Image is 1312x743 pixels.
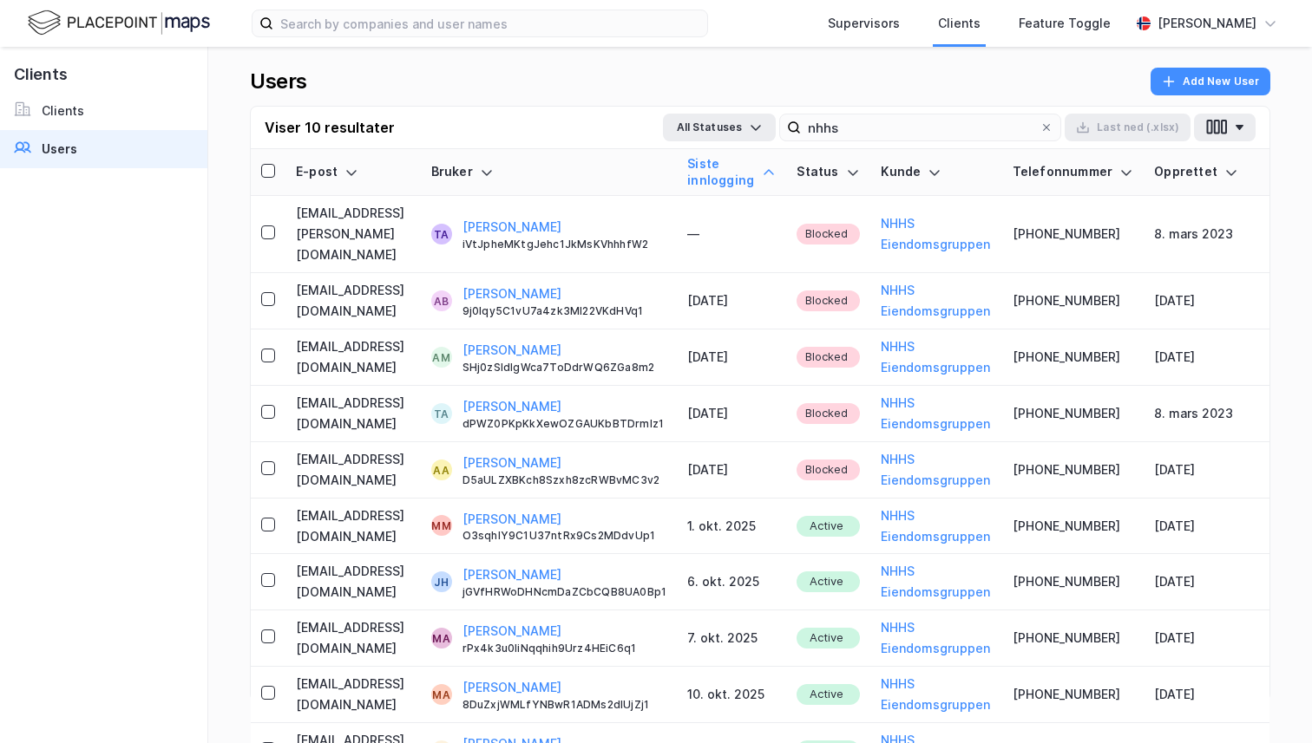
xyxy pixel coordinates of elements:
[1019,13,1111,34] div: Feature Toggle
[462,621,561,642] button: [PERSON_NAME]
[1144,610,1249,667] td: [DATE]
[1144,273,1249,329] td: [DATE]
[828,13,900,34] div: Supervisors
[462,361,667,375] div: SHj0zSldlgWca7ToDdrWQ6ZGa8m2
[462,698,667,712] div: 8DuZxjWMLfYNBwR1ADMs2dlUjZj1
[285,667,421,723] td: [EMAIL_ADDRESS][DOMAIN_NAME]
[462,677,561,698] button: [PERSON_NAME]
[285,442,421,499] td: [EMAIL_ADDRESS][DOMAIN_NAME]
[285,329,421,386] td: [EMAIL_ADDRESS][DOMAIN_NAME]
[285,610,421,667] td: [EMAIL_ADDRESS][DOMAIN_NAME]
[462,642,667,655] div: rPx4k3u0liNqqhih9Urz4HEiC6q1
[1013,224,1134,244] div: [PHONE_NUMBER]
[431,164,667,180] div: Bruker
[677,386,786,442] td: [DATE]
[296,164,410,180] div: E-post
[1154,164,1238,180] div: Opprettet
[1225,660,1312,743] iframe: Chat Widget
[1013,164,1134,180] div: Telefonnummer
[250,68,307,95] div: Users
[28,8,210,38] img: logo.f888ab2527a4732fd821a326f86c7f29.svg
[285,273,421,329] td: [EMAIL_ADDRESS][DOMAIN_NAME]
[1013,516,1134,537] div: [PHONE_NUMBER]
[677,499,786,555] td: 1. okt. 2025
[462,304,667,318] div: 9j0Iqy5C1vU7a4zk3Ml22VKdHVq1
[432,628,449,648] div: MA
[1013,403,1134,424] div: [PHONE_NUMBER]
[677,554,786,610] td: 6. okt. 2025
[1144,386,1249,442] td: 8. mars 2023
[881,213,991,255] button: NHHS Eiendomsgruppen
[285,499,421,555] td: [EMAIL_ADDRESS][DOMAIN_NAME]
[677,610,786,667] td: 7. okt. 2025
[434,403,449,424] div: TA
[1158,13,1256,34] div: [PERSON_NAME]
[881,617,991,659] button: NHHS Eiendomsgruppen
[677,196,786,273] td: —
[1013,459,1134,480] div: [PHONE_NUMBER]
[462,396,561,417] button: [PERSON_NAME]
[1013,684,1134,705] div: [PHONE_NUMBER]
[797,164,860,180] div: Status
[432,684,449,705] div: MA
[273,10,707,36] input: Search by companies and user names
[434,224,449,244] div: TA
[881,505,991,547] button: NHHS Eiendomsgruppen
[1013,290,1134,311] div: [PHONE_NUMBER]
[881,674,991,715] button: NHHS Eiendomsgruppen
[462,564,561,585] button: [PERSON_NAME]
[42,139,77,160] div: Users
[42,101,84,121] div: Clients
[1225,660,1312,743] div: Kontrollprogram for chat
[881,164,991,180] div: Kunde
[1144,196,1249,273] td: 8. mars 2023
[431,515,450,536] div: MM
[462,453,561,473] button: [PERSON_NAME]
[663,114,776,141] button: All Statuses
[462,417,667,431] div: dPWZ0PKpKkXewOZGAUKbBTDrmIz1
[462,509,561,530] button: [PERSON_NAME]
[462,284,561,304] button: [PERSON_NAME]
[462,585,667,599] div: jGVfHRWoDHNcmDaZCbCQB8UA0Bp1
[677,329,786,386] td: [DATE]
[1144,442,1249,499] td: [DATE]
[677,667,786,723] td: 10. okt. 2025
[1013,347,1134,368] div: [PHONE_NUMBER]
[1144,499,1249,555] td: [DATE]
[881,336,991,378] button: NHHS Eiendomsgruppen
[462,529,667,543] div: O3sqhIY9C1U37ntRx9Cs2MDdvUp1
[938,13,981,34] div: Clients
[434,571,448,592] div: JH
[1151,68,1270,95] button: Add New User
[881,449,991,491] button: NHHS Eiendomsgruppen
[1144,554,1249,610] td: [DATE]
[687,156,776,188] div: Siste innlogging
[462,217,561,238] button: [PERSON_NAME]
[285,386,421,442] td: [EMAIL_ADDRESS][DOMAIN_NAME]
[1144,329,1249,386] td: [DATE]
[881,280,991,322] button: NHHS Eiendomsgruppen
[434,290,449,311] div: AB
[677,442,786,499] td: [DATE]
[285,554,421,610] td: [EMAIL_ADDRESS][DOMAIN_NAME]
[462,238,667,251] div: iVtJpheMKtgJehc1JkMsKVhhhfW2
[881,561,991,603] button: NHHS Eiendomsgruppen
[1013,571,1134,592] div: [PHONE_NUMBER]
[801,114,1040,140] input: Search user by name, email or client
[677,273,786,329] td: [DATE]
[432,347,449,368] div: AM
[881,393,991,434] button: NHHS Eiendomsgruppen
[433,459,449,480] div: AA
[1144,667,1249,723] td: [DATE]
[285,196,421,273] td: [EMAIL_ADDRESS][PERSON_NAME][DOMAIN_NAME]
[462,473,667,487] div: D5aULZXBKch8Szxh8zcRWBvMC3v2
[1013,628,1134,648] div: [PHONE_NUMBER]
[462,340,561,361] button: [PERSON_NAME]
[265,117,395,138] div: Viser 10 resultater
